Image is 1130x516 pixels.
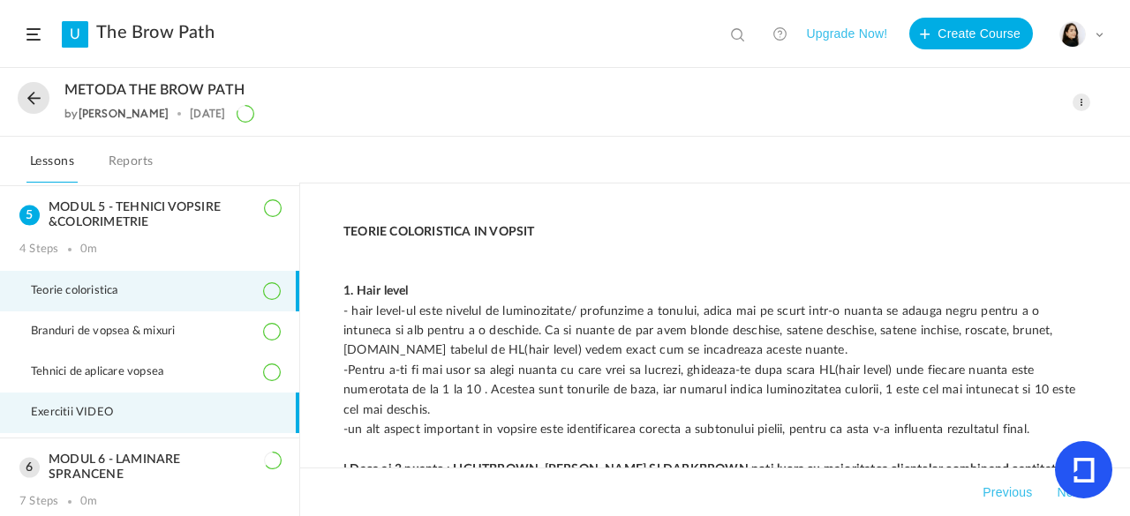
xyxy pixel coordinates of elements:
p: -Pentru a-ti fi mai usor sa alegi nuanta cu care vrei sa lucrezi, ghideaza-te dupa scara HL(hair ... [343,361,1087,420]
span: Teorie coloristica [31,284,140,298]
strong: ! Daca ai 3 nuante : LIGHTBROWN, [PERSON_NAME] SI DARKBROWN poti lucra cu majoritatea clientelor ... [343,463,1069,495]
button: Previous [979,482,1036,503]
div: [DATE] [190,108,225,120]
a: [PERSON_NAME] [79,107,169,120]
h3: MODUL 6 - LAMINARE SPRANCENE [19,452,280,482]
strong: TEORIE COLORISTICA IN VOPSIT [343,226,535,238]
span: METODA THE BROW PATH [64,82,245,99]
div: 0m [80,243,97,257]
a: Lessons [26,150,78,183]
strong: 1. Hair level [343,285,409,297]
span: Branduri de vopsea & mixuri [31,325,197,339]
p: - hair level-ul este nivelul de luminozitate/ profunzime a tonului, adica mai pe scurt intr-o nua... [343,302,1087,361]
button: Upgrade Now! [806,18,887,49]
span: Exercitii VIDEO [31,406,135,420]
img: poza-profil.jpg [1060,22,1085,47]
div: 4 Steps [19,243,58,257]
span: Tehnici de aplicare vopsea [31,365,185,379]
a: The Brow Path [96,22,215,43]
button: Create Course [909,18,1033,49]
h3: MODUL 5 - TEHNICI VOPSIRE &COLORIMETRIE [19,200,280,230]
a: Reports [105,150,157,183]
div: 7 Steps [19,495,58,509]
div: by [64,108,169,120]
p: -un alt aspect important in vopsire este identificarea corecta a subtonului pielii, pentru ca ast... [343,420,1087,439]
a: U [62,21,88,48]
div: 0m [80,495,97,509]
button: Next [1053,482,1087,503]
